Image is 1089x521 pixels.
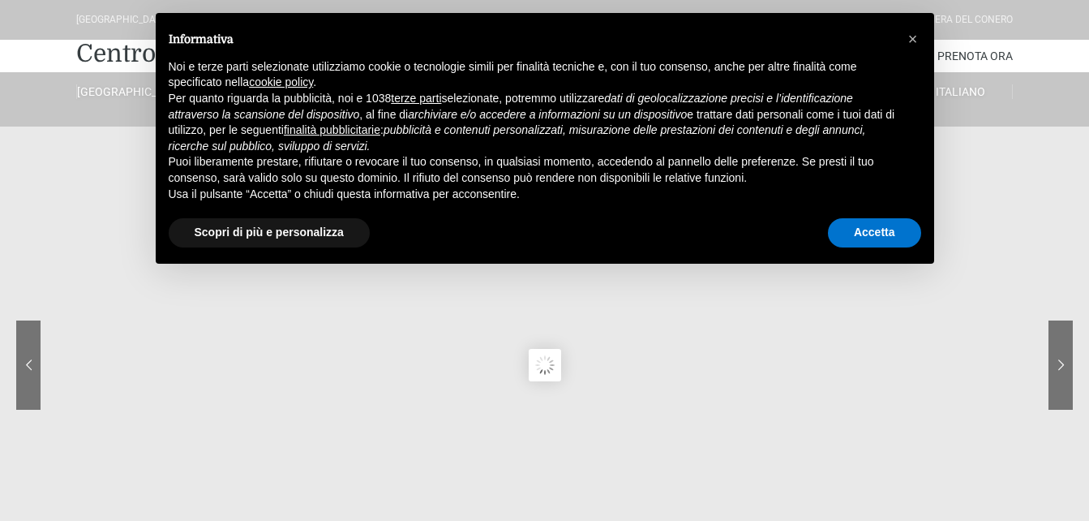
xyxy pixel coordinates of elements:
em: pubblicità e contenuti personalizzati, misurazione delle prestazioni dei contenuti e degli annunc... [169,123,866,153]
a: Centro Vacanze De Angelis [76,37,389,70]
div: [GEOGRAPHIC_DATA] [76,12,169,28]
a: cookie policy [249,75,313,88]
em: archiviare e/o accedere a informazioni su un dispositivo [408,108,687,121]
div: Riviera Del Conero [918,12,1013,28]
button: Scopri di più e personalizza [169,218,370,248]
a: [GEOGRAPHIC_DATA] [76,84,180,99]
button: finalità pubblicitarie [284,123,380,139]
a: Italiano [909,84,1013,99]
button: Chiudi questa informativa [900,26,926,52]
a: Prenota Ora [937,40,1013,72]
h2: Informativa [169,32,895,46]
p: Puoi liberamente prestare, rifiutare o revocare il tuo consenso, in qualsiasi momento, accedendo ... [169,154,895,186]
p: Per quanto riguarda la pubblicità, noi e 1038 selezionate, potremmo utilizzare , al fine di e tra... [169,91,895,154]
p: Usa il pulsante “Accetta” o chiudi questa informativa per acconsentire. [169,187,895,203]
p: Noi e terze parti selezionate utilizziamo cookie o tecnologie simili per finalità tecniche e, con... [169,59,895,91]
button: terze parti [391,91,441,107]
span: × [908,30,918,48]
button: Accetta [828,218,921,248]
span: Italiano [936,85,985,98]
em: dati di geolocalizzazione precisi e l’identificazione attraverso la scansione del dispositivo [169,92,853,121]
